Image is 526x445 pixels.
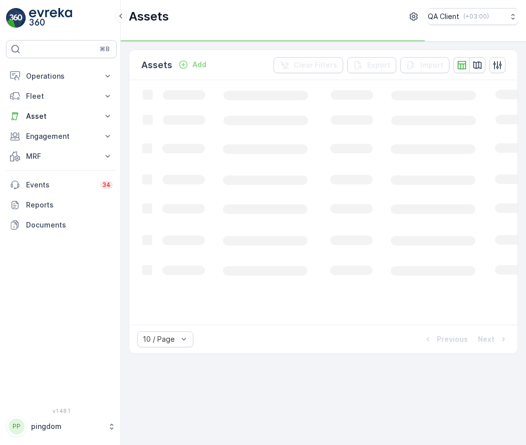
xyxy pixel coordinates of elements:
button: PPpingdom [6,416,117,437]
p: Previous [437,334,468,344]
button: Fleet [6,86,117,106]
button: Engagement [6,126,117,146]
button: Clear Filters [274,57,343,73]
p: Export [367,60,390,70]
p: Clear Filters [294,60,337,70]
p: QA Client [428,12,459,22]
p: Assets [141,58,172,72]
button: Previous [422,333,469,345]
img: logo_light-DOdMpM7g.png [29,8,72,28]
button: QA Client(+03:00) [428,8,518,25]
button: Import [400,57,449,73]
p: Engagement [26,131,97,141]
span: v 1.48.1 [6,408,117,414]
p: Import [420,60,443,70]
p: MRF [26,151,97,161]
button: Operations [6,66,117,86]
div: PP [9,418,25,434]
a: Reports [6,195,117,215]
button: Asset [6,106,117,126]
a: Documents [6,215,117,235]
p: Assets [129,9,169,25]
button: Export [347,57,396,73]
p: Events [26,180,94,190]
p: Fleet [26,91,97,101]
button: Next [477,333,509,345]
button: Add [174,59,210,71]
p: Documents [26,220,113,230]
button: MRF [6,146,117,166]
a: Events34 [6,175,117,195]
p: Asset [26,111,97,121]
p: ⌘B [100,45,110,53]
p: 34 [102,181,111,189]
img: logo [6,8,26,28]
p: Next [478,334,494,344]
p: Reports [26,200,113,210]
p: Operations [26,71,97,81]
p: ( +03:00 ) [463,13,489,21]
p: Add [192,60,206,70]
p: pingdom [31,421,103,431]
